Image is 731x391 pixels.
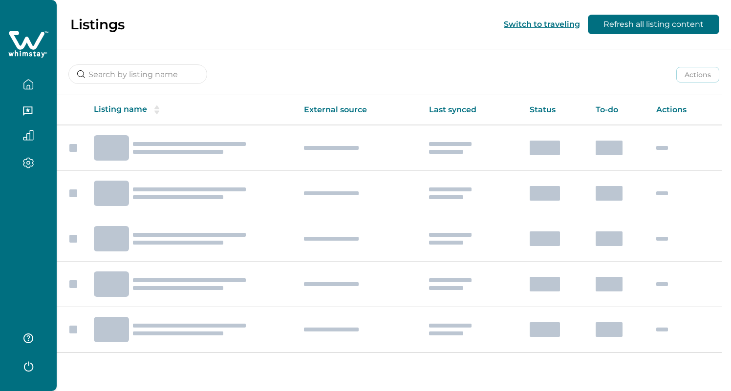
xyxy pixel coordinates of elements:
th: Status [522,95,588,125]
button: Refresh all listing content [588,15,719,34]
th: Listing name [86,95,296,125]
th: External source [296,95,421,125]
button: sorting [147,105,167,115]
th: Actions [648,95,722,125]
th: Last synced [421,95,521,125]
p: Listings [70,16,125,33]
th: To-do [588,95,648,125]
input: Search by listing name [68,64,207,84]
button: Switch to traveling [504,20,580,29]
button: Actions [676,67,719,82]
